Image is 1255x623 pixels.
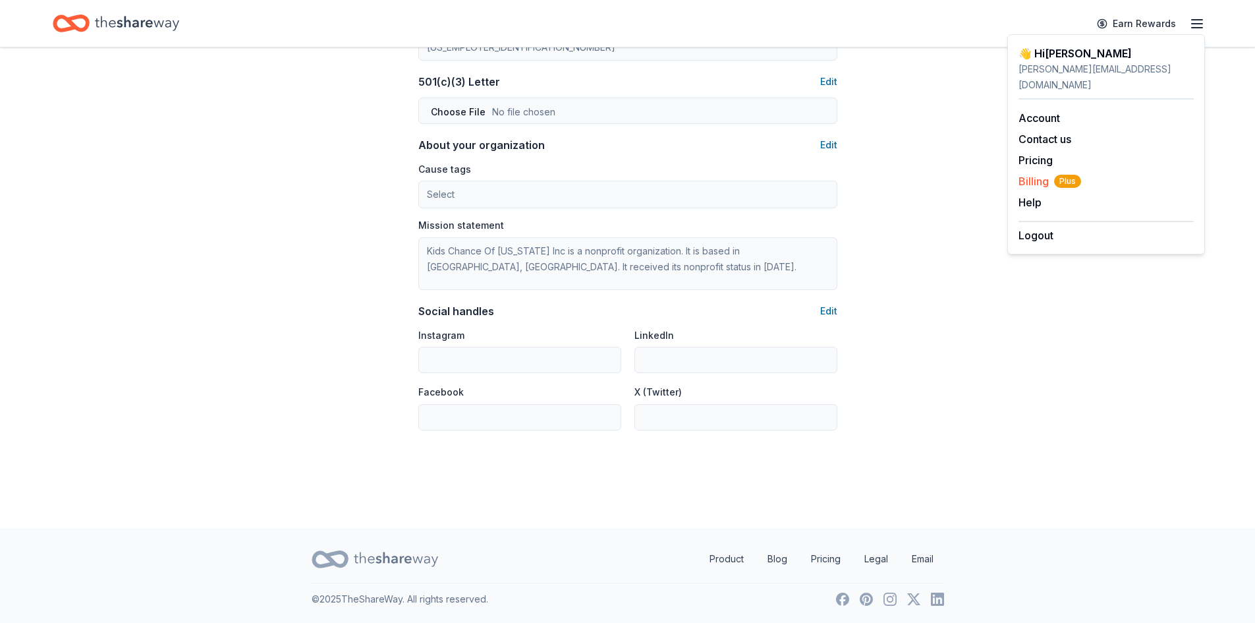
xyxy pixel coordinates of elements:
span: Select [427,187,455,202]
label: X (Twitter) [634,386,682,399]
a: Blog [757,546,798,572]
p: © 2025 TheShareWay. All rights reserved. [312,591,488,607]
button: Edit [820,303,837,319]
label: Facebook [418,386,464,399]
div: 👋 Hi [PERSON_NAME] [1018,45,1194,61]
button: Select [418,181,837,208]
span: Billing [1018,173,1081,189]
button: BillingPlus [1018,173,1081,189]
a: Product [699,546,754,572]
a: Earn Rewards [1089,12,1184,36]
button: Logout [1018,227,1053,243]
span: Plus [1054,175,1081,188]
label: LinkedIn [634,329,674,342]
div: [PERSON_NAME][EMAIL_ADDRESS][DOMAIN_NAME] [1018,61,1194,93]
button: Contact us [1018,131,1071,147]
label: Instagram [418,329,464,342]
button: Edit [820,74,837,90]
button: Edit [820,137,837,153]
div: Social handles [418,303,494,319]
button: Help [1018,194,1042,210]
label: Cause tags [418,163,471,176]
textarea: Kids Chance Of [US_STATE] Inc is a nonprofit organization. It is based in [GEOGRAPHIC_DATA], [GEO... [418,237,837,290]
a: Pricing [1018,154,1053,167]
a: Home [53,8,179,39]
div: About your organization [418,137,545,153]
label: Mission statement [418,219,504,232]
a: Pricing [800,546,851,572]
nav: quick links [699,546,944,572]
a: Account [1018,111,1060,125]
a: Legal [854,546,899,572]
div: 501(c)(3) Letter [418,74,500,90]
a: Email [901,546,944,572]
